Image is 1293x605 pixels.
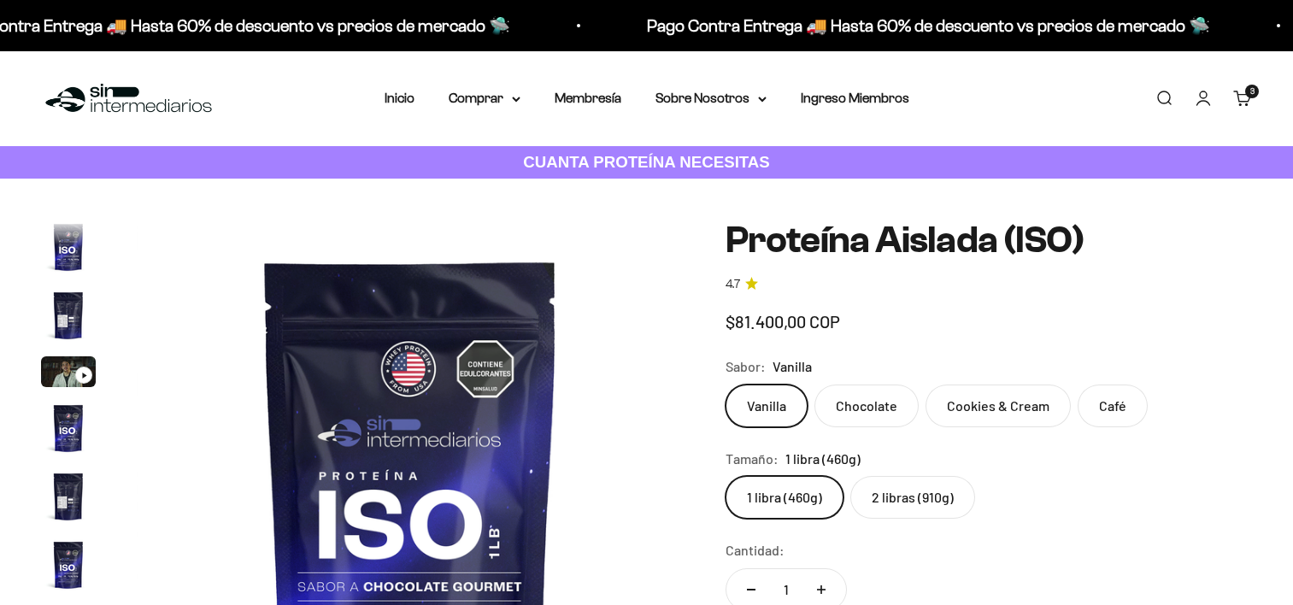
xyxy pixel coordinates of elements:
[726,448,779,470] legend: Tamaño:
[726,220,1252,261] h1: Proteína Aislada (ISO)
[801,91,909,105] a: Ingreso Miembros
[41,220,96,274] img: Proteína Aislada (ISO)
[41,537,96,597] button: Ir al artículo 6
[41,469,96,529] button: Ir al artículo 5
[1250,87,1255,96] span: 3
[41,401,96,461] button: Ir al artículo 4
[523,153,770,171] strong: CUANTA PROTEÍNA NECESITAS
[726,275,1252,294] a: 4.74.7 de 5.0 estrellas
[555,91,621,105] a: Membresía
[41,356,96,392] button: Ir al artículo 3
[41,469,96,524] img: Proteína Aislada (ISO)
[773,355,812,378] span: Vanilla
[41,288,96,343] img: Proteína Aislada (ISO)
[644,12,1208,39] p: Pago Contra Entrega 🚚 Hasta 60% de descuento vs precios de mercado 🛸
[726,308,840,335] sale-price: $81.400,00 COP
[655,87,767,109] summary: Sobre Nosotros
[726,539,785,561] label: Cantidad:
[41,288,96,348] button: Ir al artículo 2
[449,87,520,109] summary: Comprar
[785,448,861,470] span: 1 libra (460g)
[41,401,96,455] img: Proteína Aislada (ISO)
[41,537,96,592] img: Proteína Aislada (ISO)
[726,355,766,378] legend: Sabor:
[385,91,414,105] a: Inicio
[726,275,740,294] span: 4.7
[41,220,96,279] button: Ir al artículo 1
